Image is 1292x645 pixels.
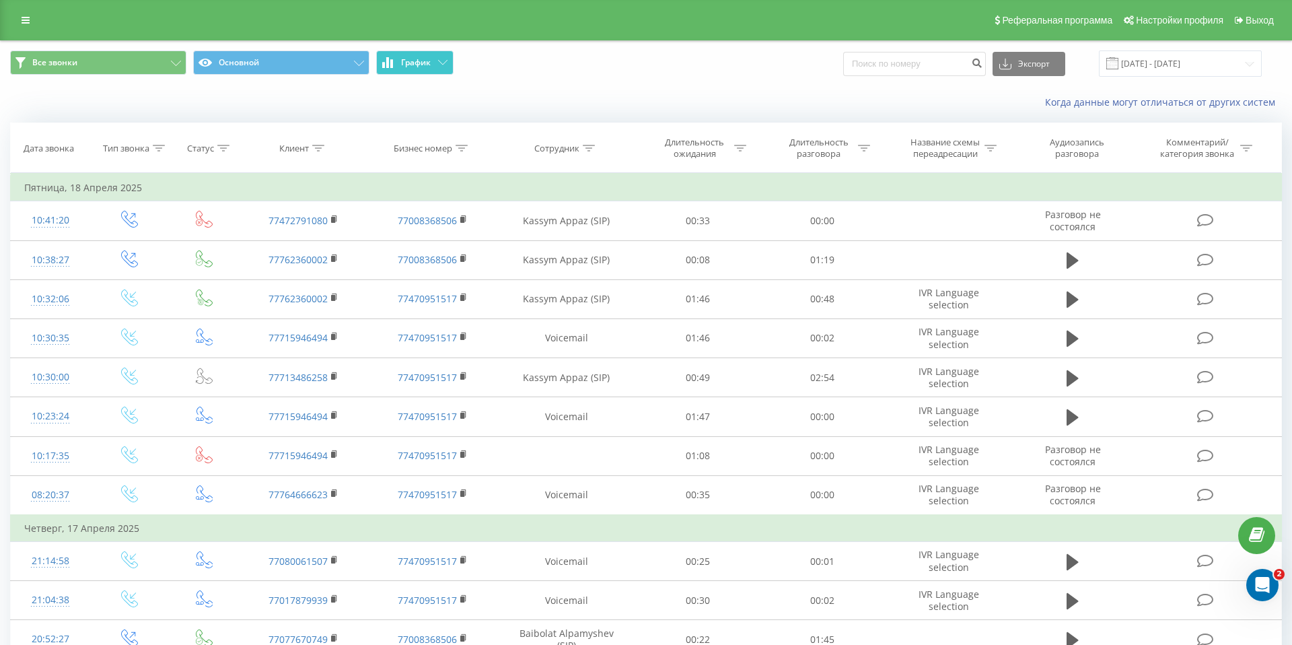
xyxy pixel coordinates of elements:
td: 00:35 [636,475,760,515]
a: 77713486258 [268,371,328,384]
td: 00:02 [760,318,884,358]
a: 77008368506 [398,214,457,227]
td: IVR Language selection [884,358,1013,397]
a: 77008368506 [398,253,457,266]
div: Аудиозапись разговора [1034,137,1121,160]
span: Разговор не состоялся [1045,443,1101,468]
div: Тип звонка [103,143,149,154]
td: Voicemail [497,318,636,358]
button: Экспорт [993,52,1065,76]
div: Клиент [279,143,309,154]
div: Название схемы переадресации [909,137,981,160]
td: Voicemail [497,475,636,515]
a: 77017879939 [268,594,328,607]
td: IVR Language selection [884,542,1013,581]
button: График [376,50,454,75]
td: IVR Language selection [884,581,1013,620]
td: 01:46 [636,279,760,318]
td: 00:00 [760,201,884,240]
div: 10:41:20 [24,207,77,234]
a: 77472791080 [268,214,328,227]
td: 01:08 [636,436,760,475]
span: Разговор не состоялся [1045,482,1101,507]
div: Длительность разговора [783,137,855,160]
a: 77080061507 [268,555,328,568]
div: 10:30:35 [24,325,77,351]
td: 01:46 [636,318,760,358]
td: Voicemail [497,542,636,581]
span: Настройки профиля [1136,15,1223,26]
div: 08:20:37 [24,482,77,508]
td: 00:02 [760,581,884,620]
div: Сотрудник [534,143,579,154]
td: IVR Language selection [884,475,1013,515]
span: Реферальная программа [1002,15,1112,26]
td: Kassym Appaz (SIP) [497,201,636,240]
td: Voicemail [497,397,636,436]
div: Статус [187,143,214,154]
td: 00:00 [760,397,884,436]
div: 21:14:58 [24,548,77,574]
td: 00:00 [760,436,884,475]
a: 77470951517 [398,594,457,607]
td: IVR Language selection [884,279,1013,318]
td: 01:47 [636,397,760,436]
div: 10:38:27 [24,247,77,273]
td: IVR Language selection [884,397,1013,436]
td: Kassym Appaz (SIP) [497,358,636,397]
div: Длительность ожидания [659,137,731,160]
a: 77764666623 [268,488,328,501]
td: Четверг, 17 Апреля 2025 [11,515,1282,542]
div: 10:23:24 [24,403,77,430]
a: 77715946494 [268,331,328,344]
td: 00:33 [636,201,760,240]
a: 77762360002 [268,253,328,266]
a: 77762360002 [268,292,328,305]
a: 77470951517 [398,488,457,501]
div: 10:32:06 [24,286,77,312]
a: 77470951517 [398,371,457,384]
td: 00:08 [636,240,760,279]
a: 77715946494 [268,410,328,423]
span: График [401,58,431,67]
td: 02:54 [760,358,884,397]
td: 00:49 [636,358,760,397]
a: 77470951517 [398,449,457,462]
div: Дата звонка [24,143,74,154]
a: Когда данные могут отличаться от других систем [1045,96,1282,108]
td: 00:00 [760,475,884,515]
span: Все звонки [32,57,77,68]
input: Поиск по номеру [843,52,986,76]
span: Разговор не состоялся [1045,208,1101,233]
span: 2 [1274,569,1285,580]
td: 00:48 [760,279,884,318]
a: 77470951517 [398,555,457,568]
a: 77470951517 [398,331,457,344]
iframe: Intercom live chat [1246,569,1279,601]
td: IVR Language selection [884,436,1013,475]
div: 10:30:00 [24,364,77,391]
span: Выход [1246,15,1274,26]
button: Основной [193,50,369,75]
a: 77470951517 [398,292,457,305]
td: Voicemail [497,581,636,620]
td: 00:01 [760,542,884,581]
td: IVR Language selection [884,318,1013,358]
td: 01:19 [760,240,884,279]
td: 00:25 [636,542,760,581]
td: Kassym Appaz (SIP) [497,240,636,279]
div: 21:04:38 [24,587,77,613]
td: Kassym Appaz (SIP) [497,279,636,318]
td: 00:30 [636,581,760,620]
a: 77715946494 [268,449,328,462]
div: 10:17:35 [24,443,77,469]
a: 77470951517 [398,410,457,423]
div: Комментарий/категория звонка [1158,137,1237,160]
div: Бизнес номер [394,143,452,154]
button: Все звонки [10,50,186,75]
td: Пятница, 18 Апреля 2025 [11,174,1282,201]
